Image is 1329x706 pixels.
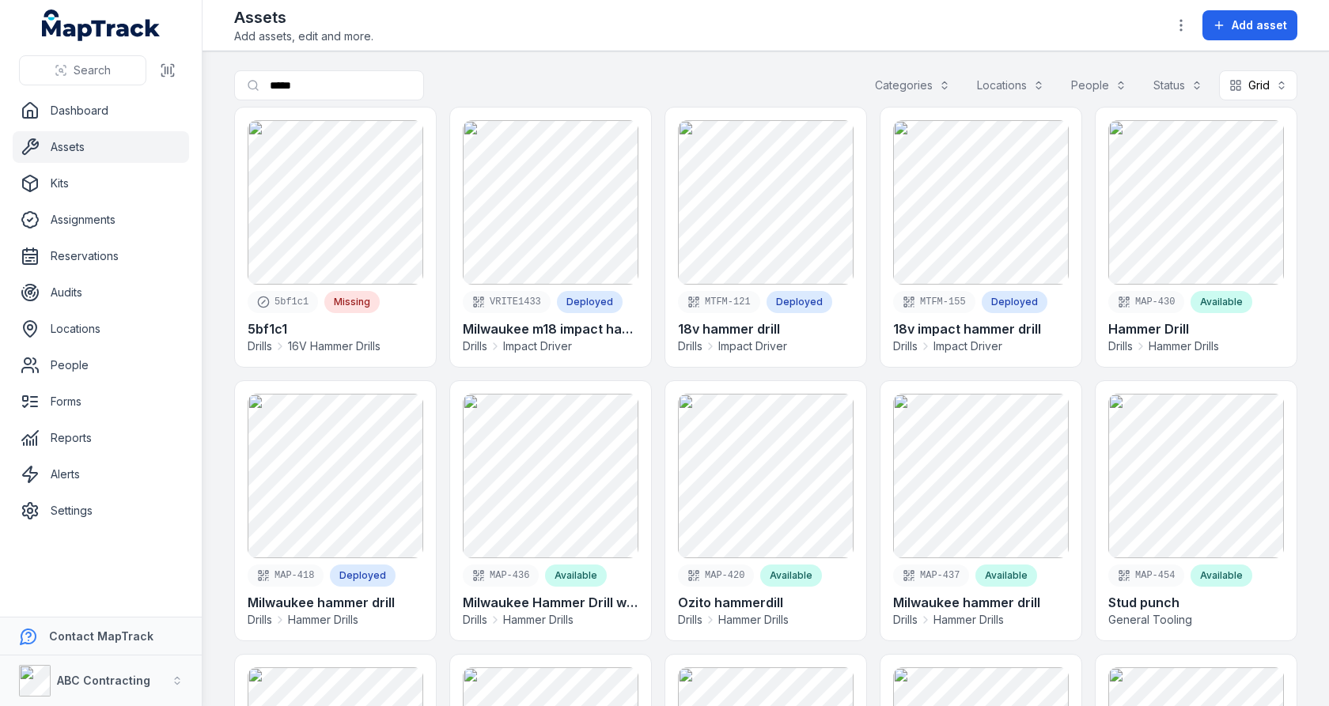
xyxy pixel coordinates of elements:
span: Search [74,62,111,78]
a: MapTrack [42,9,161,41]
a: People [13,349,189,381]
button: Locations [967,70,1054,100]
button: Categories [865,70,960,100]
a: Kits [13,168,189,199]
a: Assets [13,131,189,163]
strong: ABC Contracting [57,674,150,687]
a: Reports [13,422,189,454]
button: Grid [1219,70,1297,100]
span: Add asset [1232,17,1287,33]
a: Audits [13,277,189,308]
a: Dashboard [13,95,189,126]
button: Add asset [1202,10,1297,40]
a: Locations [13,313,189,345]
span: Add assets, edit and more. [234,28,373,44]
button: Status [1143,70,1213,100]
h2: Assets [234,6,373,28]
button: Search [19,55,146,85]
a: Alerts [13,459,189,490]
strong: Contact MapTrack [49,629,153,643]
a: Forms [13,386,189,417]
button: People [1061,70,1137,100]
a: Reservations [13,240,189,272]
a: Settings [13,495,189,527]
a: Assignments [13,204,189,236]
